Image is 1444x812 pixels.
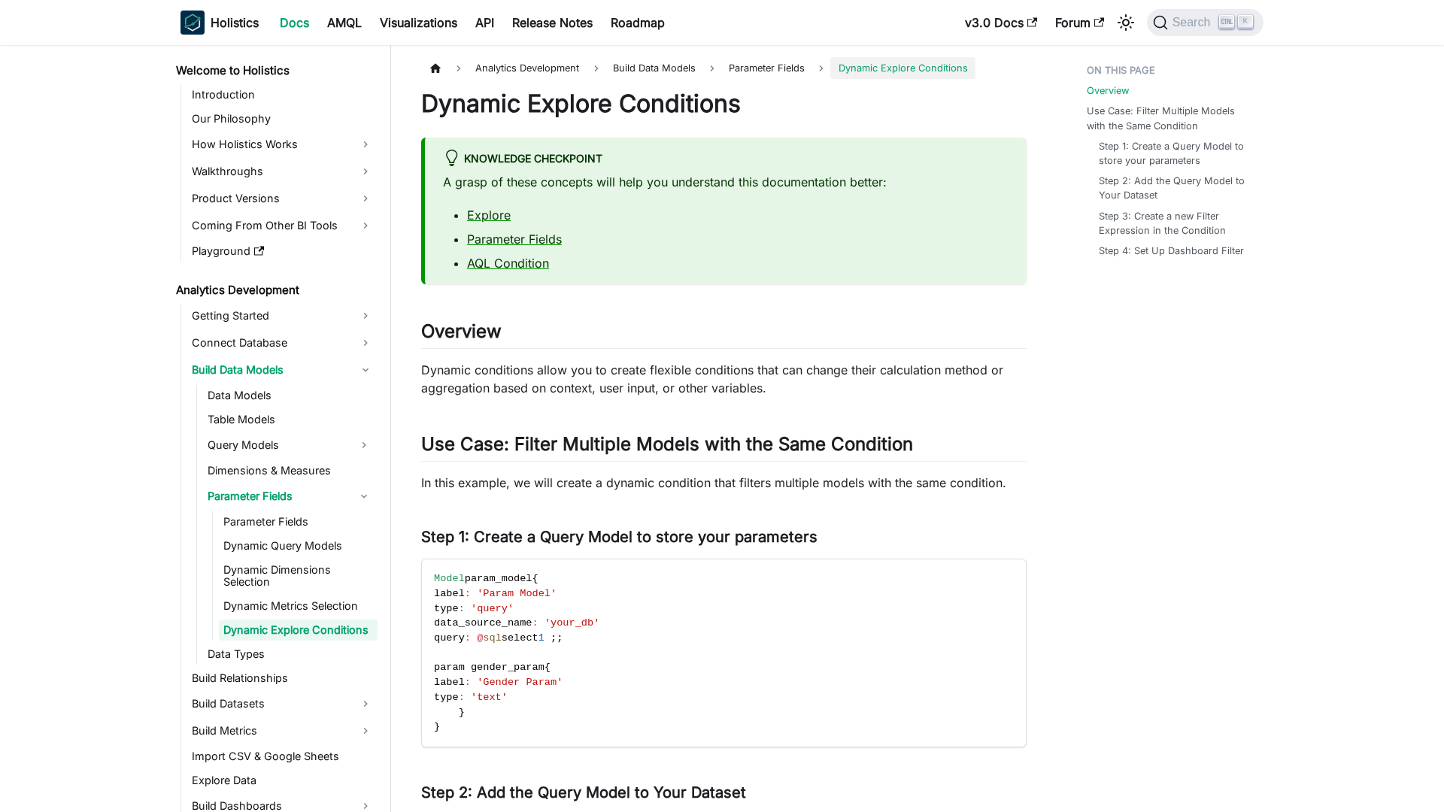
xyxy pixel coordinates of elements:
[1046,11,1113,35] a: Forum
[421,57,450,79] a: Home page
[203,460,378,481] a: Dimensions & Measures
[1099,244,1244,258] a: Step 4: Set Up Dashboard Filter
[1168,16,1220,29] span: Search
[459,692,465,703] span: :
[1114,11,1138,35] button: Switch between dark and light mode (currently light mode)
[219,595,378,617] a: Dynamic Metrics Selection
[465,588,471,599] span: :
[503,11,602,35] a: Release Notes
[421,528,1027,547] h3: Step 1: Create a Query Model to store your parameters
[434,588,465,599] span: label
[421,433,1027,462] h2: Use Case: Filter Multiple Models with the Same Condition
[729,62,805,74] span: Parameter Fields
[545,662,551,673] span: {
[467,208,511,223] a: Explore
[721,57,812,79] a: Parameter Fields
[350,484,378,508] button: Collapse sidebar category 'Parameter Fields'
[467,256,549,271] a: AQL Condition
[203,409,378,430] a: Table Models
[434,632,465,644] span: query
[421,320,1027,349] h2: Overview
[187,719,378,743] a: Build Metrics
[180,11,205,35] img: Holistics
[477,632,483,644] span: @
[434,692,459,703] span: type
[187,159,378,183] a: Walkthroughs
[219,511,378,532] a: Parameter Fields
[830,57,975,79] span: Dynamic Explore Conditions
[1099,209,1248,238] a: Step 3: Create a new Filter Expression in the Condition
[538,632,545,644] span: 1
[471,603,514,614] span: 'query'
[502,632,538,644] span: select
[459,603,465,614] span: :
[443,173,1009,191] p: A grasp of these concepts will help you understand this documentation better:
[434,662,545,673] span: param gender_param
[219,559,378,592] a: Dynamic Dimensions Selection
[434,573,465,584] span: Model
[187,132,378,156] a: How Holistics Works
[532,617,538,629] span: :
[187,358,378,382] a: Build Data Models
[421,474,1027,492] p: In this example, we will create a dynamic condition that filters multiple models with the same co...
[187,241,378,262] a: Playground
[211,14,259,32] b: Holistics
[219,620,378,641] a: Dynamic Explore Conditions
[557,632,563,644] span: ;
[219,535,378,556] a: Dynamic Query Models
[180,11,259,35] a: HolisticsHolistics
[318,11,371,35] a: AMQL
[1238,15,1253,29] kbd: K
[1087,83,1129,98] a: Overview
[466,11,503,35] a: API
[171,280,378,301] a: Analytics Development
[443,150,1009,169] div: knowledge checkpoint
[434,721,440,732] span: }
[171,60,378,81] a: Welcome to Holistics
[371,11,466,35] a: Visualizations
[467,232,562,247] a: Parameter Fields
[187,668,378,689] a: Build Relationships
[421,783,1027,802] h3: Step 2: Add the Query Model to Your Dataset
[1087,104,1254,132] a: Use Case: Filter Multiple Models with the Same Condition
[421,361,1027,397] p: Dynamic conditions allow you to create flexible conditions that can change their calculation meth...
[421,89,1027,119] h1: Dynamic Explore Conditions
[1147,9,1263,36] button: Search (Ctrl+K)
[187,770,378,791] a: Explore Data
[187,186,378,211] a: Product Versions
[459,707,465,718] span: }
[532,573,538,584] span: {
[465,573,532,584] span: param_model
[605,57,703,79] span: Build Data Models
[187,108,378,129] a: Our Philosophy
[187,304,378,328] a: Getting Started
[203,484,350,508] a: Parameter Fields
[477,677,563,688] span: 'Gender Param'
[477,588,557,599] span: 'Param Model'
[434,677,465,688] span: label
[468,57,587,79] span: Analytics Development
[551,632,557,644] span: ;
[956,11,1046,35] a: v3.0 Docs
[203,433,350,457] a: Query Models
[203,385,378,406] a: Data Models
[421,57,1027,79] nav: Breadcrumbs
[350,433,378,457] button: Expand sidebar category 'Query Models'
[434,617,532,629] span: data_source_name
[271,11,318,35] a: Docs
[203,644,378,665] a: Data Types
[465,632,471,644] span: :
[1099,174,1248,202] a: Step 2: Add the Query Model to Your Dataset
[187,84,378,105] a: Introduction
[465,677,471,688] span: :
[187,331,378,355] a: Connect Database
[471,692,508,703] span: 'text'
[187,746,378,767] a: Import CSV & Google Sheets
[187,692,378,716] a: Build Datasets
[434,603,459,614] span: type
[483,632,501,644] span: sql
[165,45,391,812] nav: Docs sidebar
[545,617,599,629] span: 'your_db'
[1099,139,1248,168] a: Step 1: Create a Query Model to store your parameters
[602,11,674,35] a: Roadmap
